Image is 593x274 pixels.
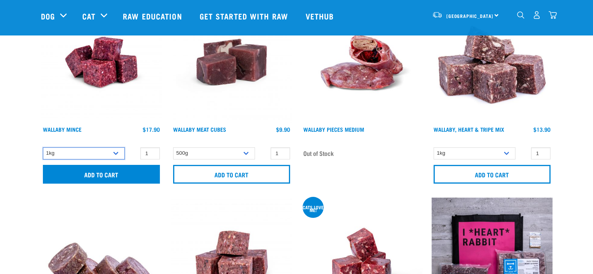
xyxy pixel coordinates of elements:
[303,206,324,211] div: Cats love me!
[533,11,541,19] img: user.png
[171,2,292,122] img: Wallaby Meat Cubes
[533,126,551,133] div: $13.90
[276,126,290,133] div: $9.90
[143,126,160,133] div: $17.90
[192,0,298,32] a: Get started with Raw
[298,0,344,32] a: Vethub
[432,2,552,122] img: 1174 Wallaby Heart Tripe Mix 01
[43,128,81,131] a: Wallaby Mince
[173,128,226,131] a: Wallaby Meat Cubes
[434,165,551,184] input: Add to cart
[303,147,334,159] span: Out of Stock
[82,10,96,22] a: Cat
[434,128,504,131] a: Wallaby, Heart & Tripe Mix
[303,128,364,131] a: Wallaby Pieces Medium
[301,2,422,122] img: Raw Essentials Wallaby Pieces Raw Meaty Bones For Dogs
[115,0,191,32] a: Raw Education
[41,2,162,122] img: Wallaby Mince 1675
[432,11,443,18] img: van-moving.png
[549,11,557,19] img: home-icon@2x.png
[517,11,524,19] img: home-icon-1@2x.png
[140,147,160,159] input: 1
[41,10,55,22] a: Dog
[271,147,290,159] input: 1
[173,165,290,184] input: Add to cart
[43,165,160,184] input: Add to cart
[531,147,551,159] input: 1
[446,14,494,17] span: [GEOGRAPHIC_DATA]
